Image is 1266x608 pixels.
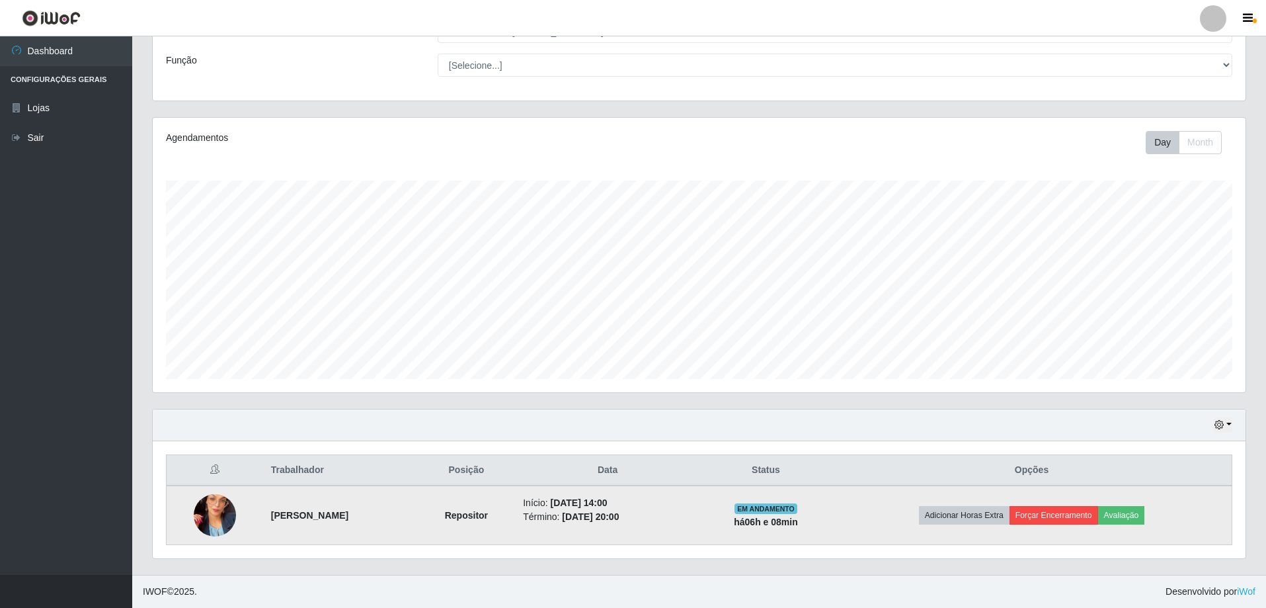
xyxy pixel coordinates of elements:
[1146,131,1179,154] button: Day
[166,131,599,145] div: Agendamentos
[515,455,700,486] th: Data
[523,510,692,524] li: Término:
[1146,131,1222,154] div: First group
[734,503,797,514] span: EM ANDAMENTO
[143,586,167,597] span: IWOF
[271,510,348,521] strong: [PERSON_NAME]
[166,54,197,67] label: Função
[143,585,197,599] span: © 2025 .
[1098,506,1145,525] button: Avaliação
[523,496,692,510] li: Início:
[734,517,798,527] strong: há 06 h e 08 min
[194,478,236,553] img: 1755793919031.jpeg
[832,455,1232,486] th: Opções
[562,511,619,522] time: [DATE] 20:00
[1179,131,1222,154] button: Month
[700,455,832,486] th: Status
[1166,585,1255,599] span: Desenvolvido por
[1146,131,1232,154] div: Toolbar with button groups
[550,498,607,508] time: [DATE] 14:00
[418,455,516,486] th: Posição
[22,10,81,26] img: CoreUI Logo
[445,510,488,521] strong: Repositor
[1009,506,1098,525] button: Forçar Encerramento
[919,506,1009,525] button: Adicionar Horas Extra
[1237,586,1255,597] a: iWof
[263,455,418,486] th: Trabalhador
